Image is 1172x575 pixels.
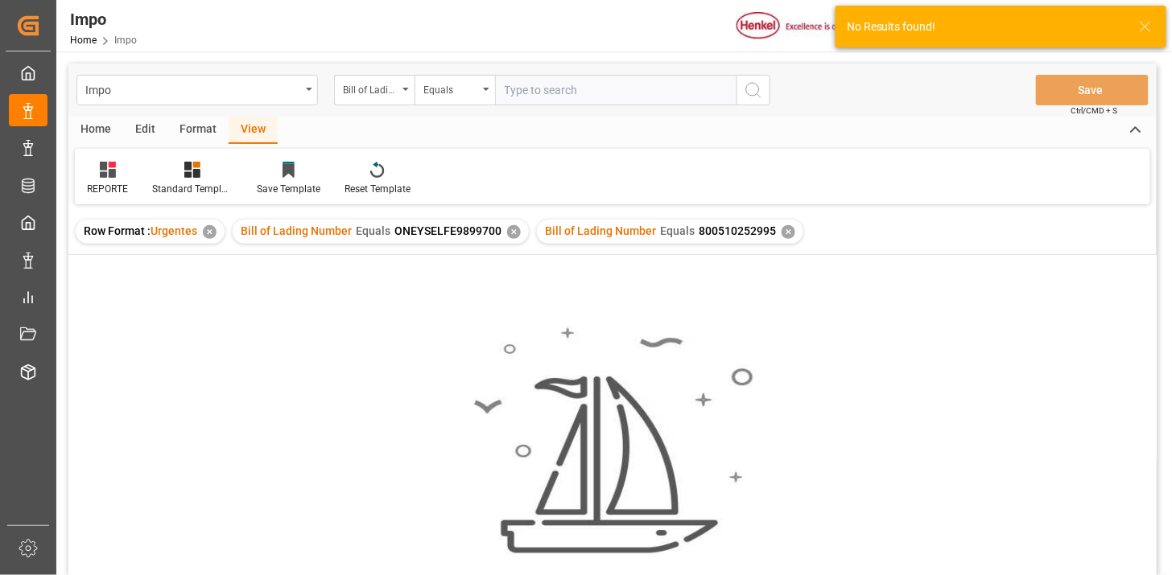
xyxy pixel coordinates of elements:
span: 800510252995 [699,224,776,237]
div: Home [68,117,123,144]
button: open menu [415,75,495,105]
div: Save Template [257,182,320,196]
span: Bill of Lading Number [545,224,656,237]
div: Edit [123,117,167,144]
div: Impo [85,79,300,99]
span: Equals [356,224,390,237]
div: REPORTE [87,182,128,196]
span: Urgentes [151,224,197,237]
button: open menu [334,75,415,105]
img: smooth_sailing.jpeg [472,326,753,556]
div: No Results found! [847,18,1124,35]
span: Row Format : [84,224,151,237]
div: Format [167,117,229,144]
div: Reset Template [345,182,411,196]
div: Equals [423,79,478,97]
div: View [229,117,278,144]
button: search button [737,75,770,105]
img: Henkel%20logo.jpg_1689854090.jpg [737,12,872,40]
div: ✕ [782,225,795,239]
a: Home [70,35,97,46]
div: Bill of Lading Number [343,79,398,97]
button: Save [1036,75,1149,105]
div: Standard Templates [152,182,233,196]
span: Equals [660,224,695,237]
span: ONEYSELFE9899700 [394,224,501,237]
span: Bill of Lading Number [241,224,352,237]
div: ✕ [203,225,217,239]
button: open menu [76,75,318,105]
span: Ctrl/CMD + S [1071,105,1118,117]
div: ✕ [507,225,521,239]
div: Impo [70,7,137,31]
input: Type to search [495,75,737,105]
